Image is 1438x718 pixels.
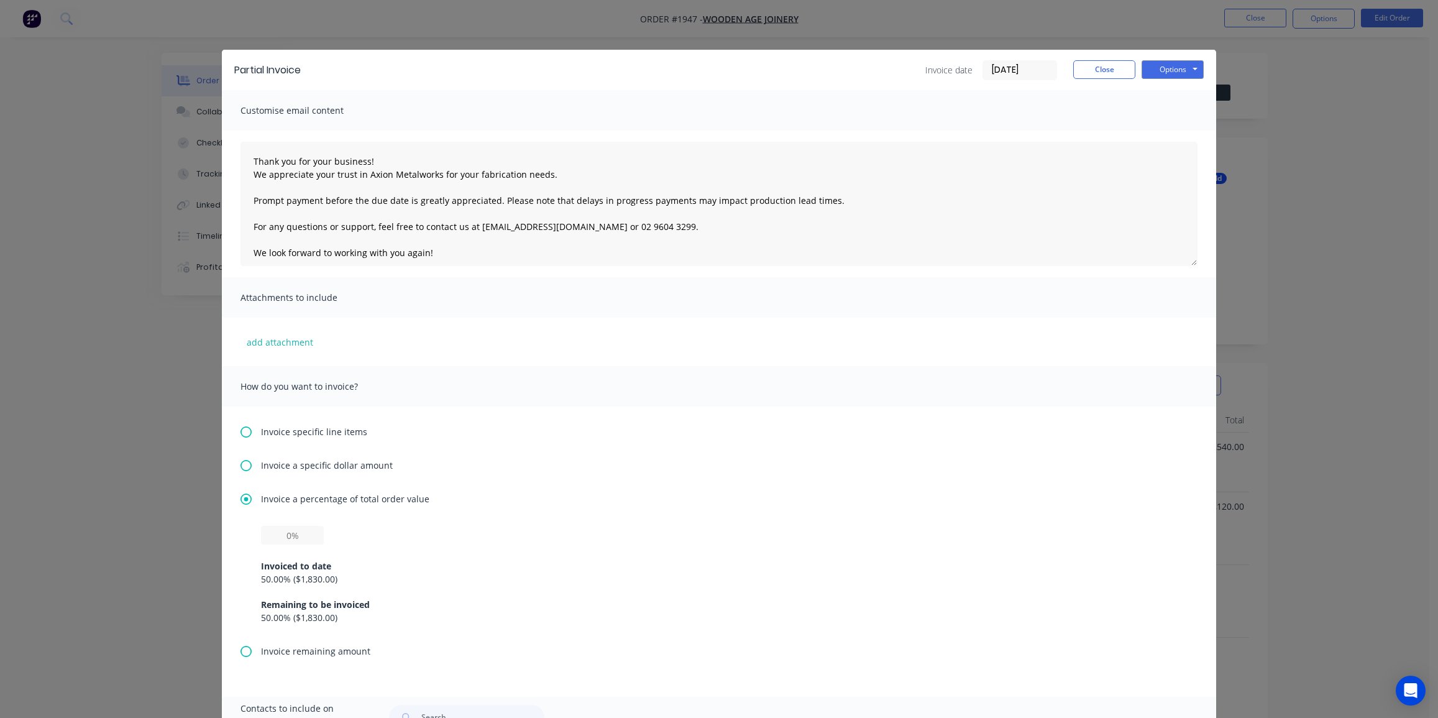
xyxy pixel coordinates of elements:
div: 50.00 % ( $1,830.00 ) [261,573,1177,586]
button: add attachment [240,333,319,351]
span: How do you want to invoice? [240,378,377,395]
span: Customise email content [240,102,377,119]
button: Options [1142,60,1204,79]
textarea: Thank you for your business! We appreciate your trust in Axion Metalworks for your fabrication ne... [240,142,1198,266]
div: Invoiced to date [261,559,1177,573]
span: Invoice specific line items [261,425,367,438]
input: 0% [261,526,324,545]
button: Close [1073,60,1135,79]
div: 50.00 % ( $1,830.00 ) [261,611,1177,624]
div: Open Intercom Messenger [1396,676,1426,706]
div: Remaining to be invoiced [261,598,1177,611]
span: Invoice date [925,63,973,76]
span: Attachments to include [240,289,377,306]
span: Invoice remaining amount [261,645,370,658]
span: Invoice a specific dollar amount [261,459,393,472]
div: Partial Invoice [234,63,301,78]
span: Invoice a percentage of total order value [261,492,429,505]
